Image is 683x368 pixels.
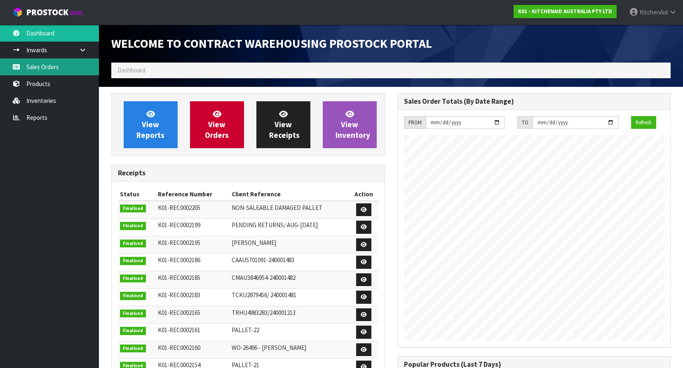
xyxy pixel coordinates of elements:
th: Status [118,188,156,201]
span: Finalised [120,222,146,230]
span: ProStock [26,7,68,18]
small: WMS [70,9,83,17]
img: cube-alt.png [12,7,23,17]
span: K01-REC0002185 [158,274,200,282]
button: Refresh [631,116,656,129]
h3: Sales Order Totals (By Date Range) [404,98,664,105]
span: K01-REC0002205 [158,204,200,212]
span: View Inventory [336,109,370,140]
th: Action [350,188,378,201]
span: TCKU2879456/ 240001481 [232,291,296,299]
strong: K01 - KITCHENAID AUSTRALIA PTY LTD [518,8,612,15]
span: Welcome to Contract Warehousing ProStock Portal [111,36,432,51]
span: WO-26496 - [PERSON_NAME] [232,344,306,352]
span: K01-REC0002199 [158,221,200,229]
th: Reference Number [156,188,230,201]
span: Finalised [120,327,146,335]
span: CMAU3846954-240001482 [232,274,296,282]
span: Finalised [120,275,146,283]
span: Finalised [120,240,146,248]
span: K01-REC0002161 [158,326,200,334]
span: Dashboard [117,66,146,74]
span: NON-SALEABLE DAMAGED PALLET [232,204,322,212]
span: [PERSON_NAME] [232,239,276,247]
span: Finalised [120,205,146,213]
span: K01-REC0002165 [158,309,200,317]
span: CAAU5701091-240001483 [232,256,294,264]
span: Finalised [120,292,146,300]
span: KitchenAid [640,8,668,16]
span: PALLET-22 [232,326,259,334]
span: Finalised [120,310,146,318]
span: View Receipts [269,109,300,140]
span: Finalised [120,257,146,265]
div: FROM [404,116,426,129]
a: ViewOrders [190,101,244,148]
a: ViewInventory [323,101,377,148]
span: TRHU4983283/240001213 [232,309,296,317]
div: TO [517,116,533,129]
span: View Orders [205,109,229,140]
span: Finalised [120,345,146,353]
h3: Receipts [118,169,378,177]
a: ViewReports [124,101,178,148]
th: Client Reference [230,188,350,201]
span: K01-REC0002160 [158,344,200,352]
span: K01-REC0002186 [158,256,200,264]
a: ViewReceipts [256,101,310,148]
span: K01-REC0002183 [158,291,200,299]
span: K01-REC0002195 [158,239,200,247]
span: PENDING RETURNS/ AUG-[DATE] [232,221,318,229]
span: View Reports [136,109,164,140]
